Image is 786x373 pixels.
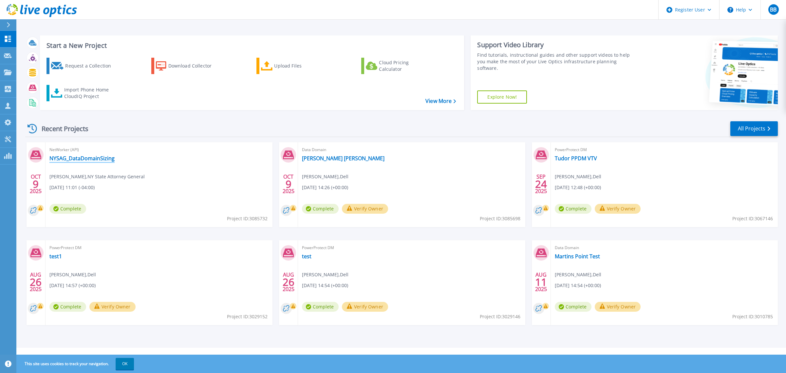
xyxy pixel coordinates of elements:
[18,358,134,370] span: This site uses cookies to track your navigation.
[282,172,295,196] div: OCT 2025
[49,204,86,214] span: Complete
[49,271,96,278] span: [PERSON_NAME] , Dell
[64,87,115,100] div: Import Phone Home CloudIQ Project
[730,121,778,136] a: All Projects
[168,59,221,72] div: Download Collector
[555,146,774,153] span: PowerProtect DM
[535,181,547,187] span: 24
[302,204,339,214] span: Complete
[770,7,777,12] span: BB
[480,215,520,222] span: Project ID: 3085698
[47,58,120,74] a: Request a Collection
[361,58,434,74] a: Cloud Pricing Calculator
[555,184,601,191] span: [DATE] 12:48 (+00:00)
[227,215,268,222] span: Project ID: 3085732
[535,279,547,285] span: 11
[49,253,62,260] a: test1
[302,173,348,180] span: [PERSON_NAME] , Dell
[535,270,547,294] div: AUG 2025
[65,59,118,72] div: Request a Collection
[555,244,774,251] span: Data Domain
[283,279,294,285] span: 26
[256,58,329,74] a: Upload Files
[30,279,42,285] span: 26
[555,282,601,289] span: [DATE] 14:54 (+00:00)
[302,244,521,251] span: PowerProtect DM
[274,59,327,72] div: Upload Files
[49,282,96,289] span: [DATE] 14:57 (+00:00)
[49,184,95,191] span: [DATE] 11:01 (-04:00)
[477,90,527,104] a: Explore Now!
[595,302,641,312] button: Verify Owner
[302,184,348,191] span: [DATE] 14:26 (+00:00)
[595,204,641,214] button: Verify Owner
[25,121,97,137] div: Recent Projects
[151,58,224,74] a: Download Collector
[732,313,773,320] span: Project ID: 3010785
[477,41,635,49] div: Support Video Library
[47,42,456,49] h3: Start a New Project
[379,59,431,72] div: Cloud Pricing Calculator
[29,172,42,196] div: OCT 2025
[302,302,339,312] span: Complete
[286,181,291,187] span: 9
[477,52,635,71] div: Find tutorials, instructional guides and other support videos to help you make the most of your L...
[342,204,388,214] button: Verify Owner
[33,181,39,187] span: 9
[555,173,601,180] span: [PERSON_NAME] , Dell
[555,253,600,260] a: Martins Point Test
[302,253,311,260] a: test
[29,270,42,294] div: AUG 2025
[480,313,520,320] span: Project ID: 3029146
[555,155,597,162] a: Tudor PPDM VTV
[555,204,591,214] span: Complete
[302,146,521,153] span: Data Domain
[342,302,388,312] button: Verify Owner
[89,302,136,312] button: Verify Owner
[425,98,456,104] a: View More
[116,358,134,370] button: OK
[49,155,115,162] a: NYSAG_DataDomainSizing
[535,172,547,196] div: SEP 2025
[49,173,145,180] span: [PERSON_NAME] , NY State Attorney General
[302,282,348,289] span: [DATE] 14:54 (+00:00)
[282,270,295,294] div: AUG 2025
[49,244,269,251] span: PowerProtect DM
[49,146,269,153] span: NetWorker (API)
[302,271,348,278] span: [PERSON_NAME] , Dell
[555,271,601,278] span: [PERSON_NAME] , Dell
[302,155,384,162] a: [PERSON_NAME] [PERSON_NAME]
[49,302,86,312] span: Complete
[227,313,268,320] span: Project ID: 3029152
[732,215,773,222] span: Project ID: 3067146
[555,302,591,312] span: Complete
